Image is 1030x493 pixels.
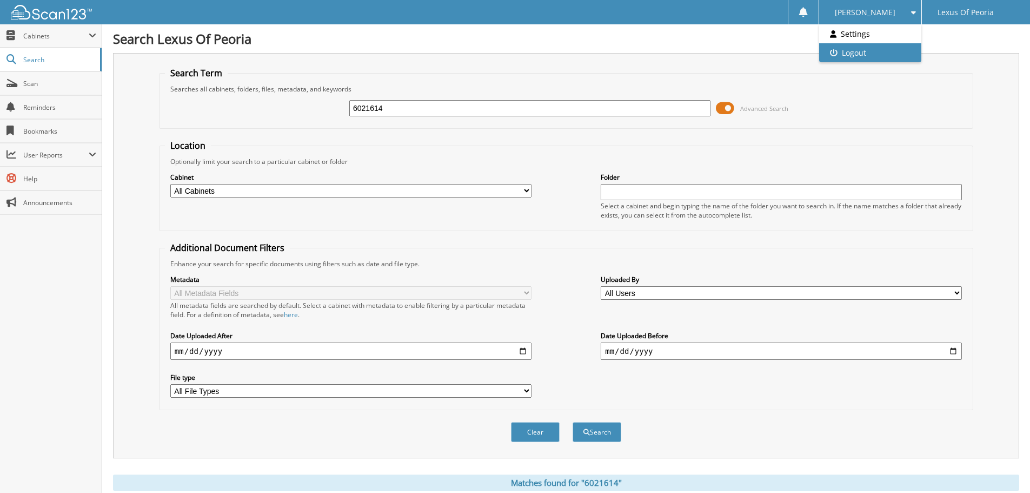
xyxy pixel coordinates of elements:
input: end [601,343,962,360]
label: Folder [601,173,962,182]
a: here [284,310,298,319]
div: Optionally limit your search to a particular cabinet or folder [165,157,967,166]
input: start [170,343,531,360]
label: Date Uploaded Before [601,331,962,340]
span: Help [23,174,96,183]
img: scan123-logo-white.svg [11,5,92,19]
div: Matches found for "6021614" [113,475,1019,491]
div: Searches all cabinets, folders, files, metadata, and keywords [165,84,967,94]
label: File type [170,373,531,382]
legend: Search Term [165,67,228,79]
span: Advanced Search [740,104,788,113]
a: Settings [819,24,921,43]
div: All metadata fields are searched by default. Select a cabinet with metadata to enable filtering b... [170,301,531,319]
label: Uploaded By [601,275,962,284]
legend: Additional Document Filters [165,242,290,254]
legend: Location [165,140,211,152]
span: [PERSON_NAME] [835,9,895,16]
label: Date Uploaded After [170,331,531,340]
label: Metadata [170,275,531,284]
div: Enhance your search for specific documents using filters such as date and file type. [165,259,967,268]
button: Clear [511,422,560,442]
span: Reminders [23,103,96,112]
a: Logout [819,43,921,62]
span: Announcements [23,198,96,207]
h1: Search Lexus Of Peoria [113,30,1019,48]
span: Scan [23,79,96,88]
span: User Reports [23,150,89,160]
div: Select a cabinet and begin typing the name of the folder you want to search in. If the name match... [601,201,962,220]
span: Search [23,55,95,64]
span: Bookmarks [23,127,96,136]
label: Cabinet [170,173,531,182]
span: Lexus Of Peoria [938,9,994,16]
iframe: Chat Widget [976,441,1030,493]
span: Cabinets [23,31,89,41]
button: Search [573,422,621,442]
